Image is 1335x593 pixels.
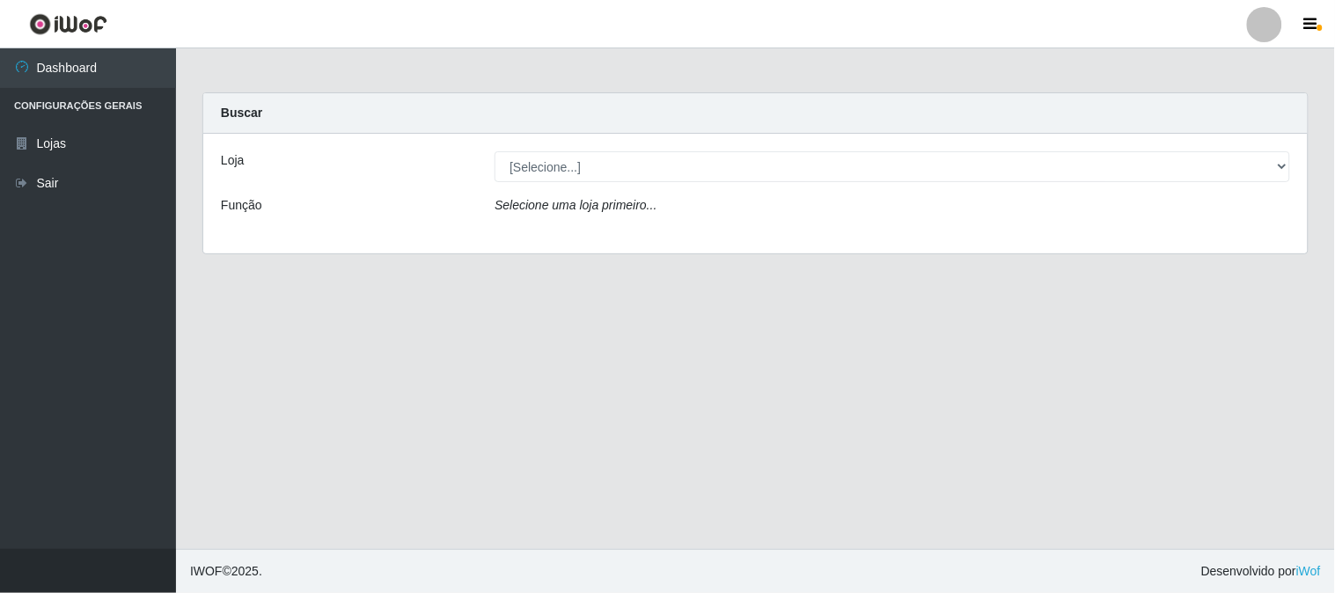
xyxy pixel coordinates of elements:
[1296,564,1321,578] a: iWof
[221,151,244,170] label: Loja
[1201,562,1321,581] span: Desenvolvido por
[495,198,656,212] i: Selecione uma loja primeiro...
[221,196,262,215] label: Função
[190,562,262,581] span: © 2025 .
[221,106,262,120] strong: Buscar
[29,13,107,35] img: CoreUI Logo
[190,564,223,578] span: IWOF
